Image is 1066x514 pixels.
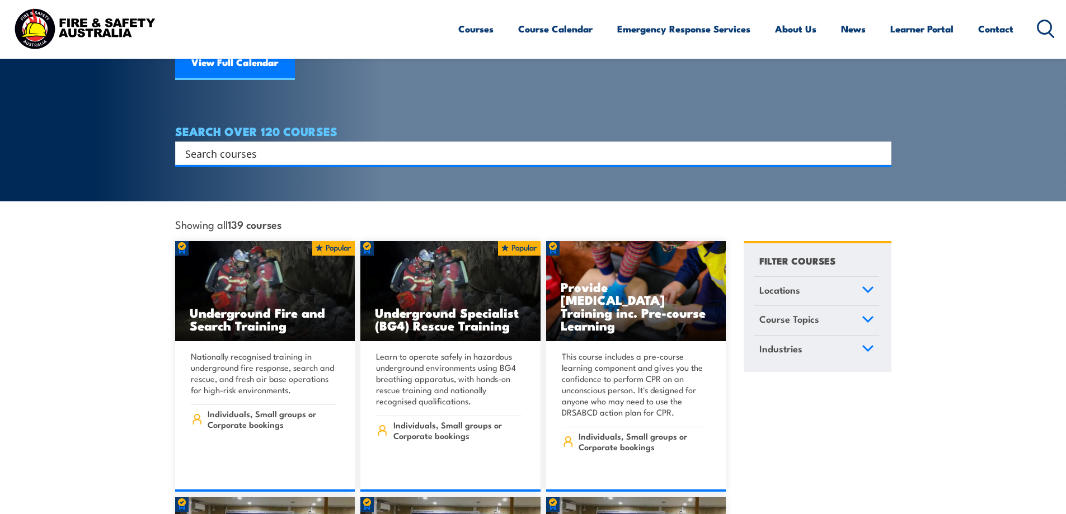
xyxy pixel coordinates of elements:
form: Search form [187,145,869,161]
a: Emergency Response Services [617,14,750,44]
span: Showing all [175,218,281,230]
p: This course includes a pre-course learning component and gives you the confidence to perform CPR ... [562,351,707,418]
img: Underground mine rescue [360,241,541,342]
span: Locations [759,282,800,298]
a: View Full Calendar [175,46,295,80]
a: About Us [775,14,816,44]
a: News [841,14,866,44]
a: Courses [458,14,494,44]
h3: Underground Specialist (BG4) Rescue Training [375,306,526,332]
strong: 139 courses [228,216,281,232]
h4: FILTER COURSES [759,253,835,268]
img: Low Voltage Rescue and Provide CPR [546,241,726,342]
a: Provide [MEDICAL_DATA] Training inc. Pre-course Learning [546,241,726,342]
a: Course Calendar [518,14,593,44]
span: Course Topics [759,312,819,327]
a: Industries [754,336,879,365]
a: Contact [978,14,1013,44]
input: Search input [185,145,867,162]
img: Underground mine rescue [175,241,355,342]
span: Individuals, Small groups or Corporate bookings [393,419,522,441]
p: Learn to operate safely in hazardous underground environments using BG4 breathing apparatus, with... [376,351,522,407]
a: Locations [754,277,879,306]
a: Learner Portal [890,14,954,44]
a: Underground Fire and Search Training [175,241,355,342]
span: Individuals, Small groups or Corporate bookings [208,408,336,430]
h3: Underground Fire and Search Training [190,306,341,332]
button: Search magnifier button [872,145,887,161]
span: Individuals, Small groups or Corporate bookings [579,431,707,452]
a: Course Topics [754,306,879,335]
h4: SEARCH OVER 120 COURSES [175,125,891,137]
p: Nationally recognised training in underground fire response, search and rescue, and fresh air bas... [191,351,336,395]
span: Industries [759,341,802,356]
h3: Provide [MEDICAL_DATA] Training inc. Pre-course Learning [561,280,712,332]
a: Underground Specialist (BG4) Rescue Training [360,241,541,342]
